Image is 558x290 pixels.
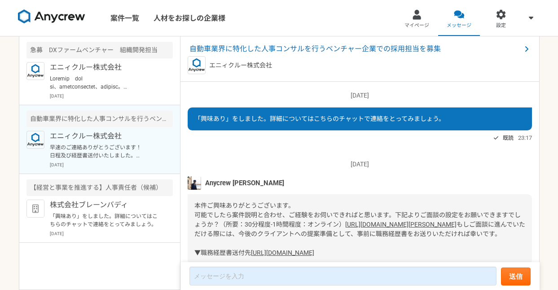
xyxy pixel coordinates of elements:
div: 急募 DXファームベンチャー 組織開発担当 [26,42,173,58]
p: エニィクルー株式会社 [50,131,161,142]
img: logo_text_blue_01.png [26,62,44,80]
p: Loremip dol si、ametconsectet、adipisc。 E2：seddoeiusmodtemporincididuntutlaboreetdo、ma・al・enimadmin... [50,75,161,91]
span: メッセージ [447,22,471,29]
img: logo_text_blue_01.png [188,56,206,74]
span: 既読 [503,133,514,143]
p: [DATE] [50,93,173,99]
div: 【経営と事業を推進する】人事責任者（候補） [26,179,173,196]
img: logo_text_blue_01.png [26,131,44,149]
p: エニィクルー株式会社 [50,62,161,73]
span: 本件ご興味ありがとうございます。 可能でしたら案件説明と合わせ、ご経験をお伺いできればと思います。下記よりご面談の設定をお願いできますでしょうか？（所要：30分程度-1時間程度：オンライン） [194,202,521,228]
p: [DATE] [188,91,532,100]
p: [DATE] [188,160,532,169]
p: 株式会社ブレーンバディ [50,200,161,210]
img: default_org_logo-42cde973f59100197ec2c8e796e4974ac8490bb5b08a0eb061ff975e4574aa76.png [26,200,44,218]
p: [DATE] [50,230,173,237]
a: [URL][DOMAIN_NAME][PERSON_NAME] [345,221,457,228]
p: エニィクルー株式会社 [209,61,272,70]
p: 早速のご連絡ありがとうございます！ 日程及び経歴書送付いたしました。 ご確認のほど、よろしくお願いいたします。 [50,143,161,160]
span: 設定 [496,22,506,29]
span: 自動車業界に特化した人事コンサルを行うベンチャー企業での採用担当を募集 [189,44,521,54]
img: tomoya_yamashita.jpeg [188,176,201,190]
span: マイページ [404,22,429,29]
span: もしご面談に進んでいただける際には、今後のクライアントへの提案準備として、事前に職務経歴書をお送りいただければ幸いです。 ▼職務経歴書送付先 [194,221,525,256]
img: 8DqYSo04kwAAAAASUVORK5CYII= [18,9,85,24]
span: Anycrew [PERSON_NAME] [205,178,284,188]
a: [URL][DOMAIN_NAME] [251,249,314,256]
span: 23:17 [518,134,532,142]
p: [DATE] [50,161,173,168]
div: 自動車業界に特化した人事コンサルを行うベンチャー企業での採用担当を募集 [26,111,173,127]
button: 送信 [501,268,531,286]
span: 「興味あり」をしました。詳細についてはこちらのチャットで連絡をとってみましょう。 [194,115,445,122]
p: 「興味あり」をしました。詳細についてはこちらのチャットで連絡をとってみましょう。 [50,212,161,228]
